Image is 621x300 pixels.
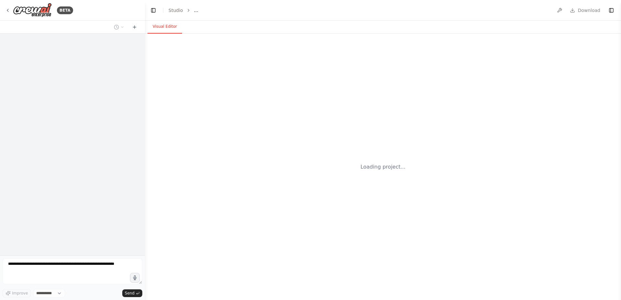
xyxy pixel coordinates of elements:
[129,23,140,31] button: Start a new chat
[194,7,198,14] span: ...
[125,291,135,296] span: Send
[13,3,52,17] img: Logo
[607,6,616,15] button: Show right sidebar
[122,289,142,297] button: Send
[361,163,406,171] div: Loading project...
[3,289,31,297] button: Improve
[12,291,28,296] span: Improve
[169,8,183,13] a: Studio
[130,273,140,283] button: Click to speak your automation idea
[169,7,198,14] nav: breadcrumb
[149,6,158,15] button: Hide left sidebar
[57,6,73,14] div: BETA
[147,20,182,34] button: Visual Editor
[111,23,127,31] button: Switch to previous chat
